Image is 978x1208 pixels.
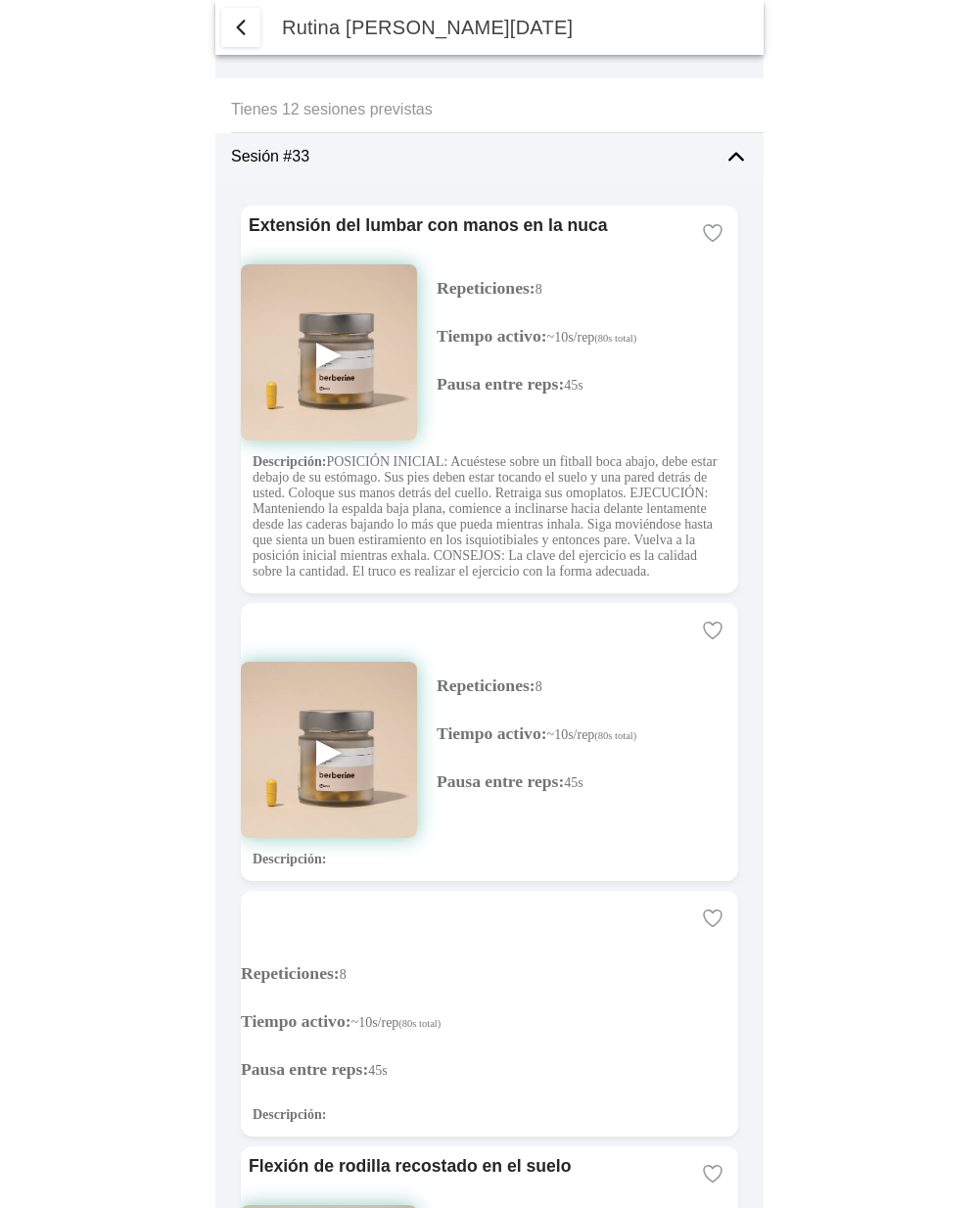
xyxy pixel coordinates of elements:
span: Pausa entre reps: [437,771,564,791]
span: Tiempo activo: [437,326,547,346]
strong: Descripción: [253,1107,326,1122]
strong: Descripción: [253,454,326,469]
p: 8 [241,963,738,984]
ion-label: Tienes 12 sesiones previstas [231,101,748,118]
span: Repeticiones: [437,278,536,298]
span: Tiempo activo: [437,723,547,743]
p: ~10s/rep [437,723,738,744]
small: (80s total) [594,730,636,741]
span: Repeticiones: [241,963,340,983]
p: ~10s/rep [241,1011,738,1032]
p: 8 [437,675,738,696]
p: ~10s/rep [437,326,738,347]
span: Pausa entre reps: [437,374,564,394]
p: 45s [437,771,738,792]
p: 45s [437,374,738,395]
ion-card-title: Flexión de rodilla recostado en el suelo [249,1156,687,1177]
ion-card-title: Extensión del lumbar con manos en la nuca [249,215,687,236]
strong: Descripción: [253,852,326,866]
ion-label: Sesión #33 [231,148,709,165]
span: Pausa entre reps: [241,1059,368,1079]
p: POSICIÓN INICIAL: Acuéstese sobre un fitball boca abajo, debe estar debajo de su estómago. Sus pi... [253,454,726,580]
p: 45s [241,1059,738,1080]
ion-title: Rutina [PERSON_NAME][DATE] [262,17,764,39]
span: Repeticiones: [437,675,536,695]
p: 8 [437,278,738,299]
small: (80s total) [594,333,636,344]
span: Tiempo activo: [241,1011,351,1031]
small: (80s total) [398,1018,441,1029]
